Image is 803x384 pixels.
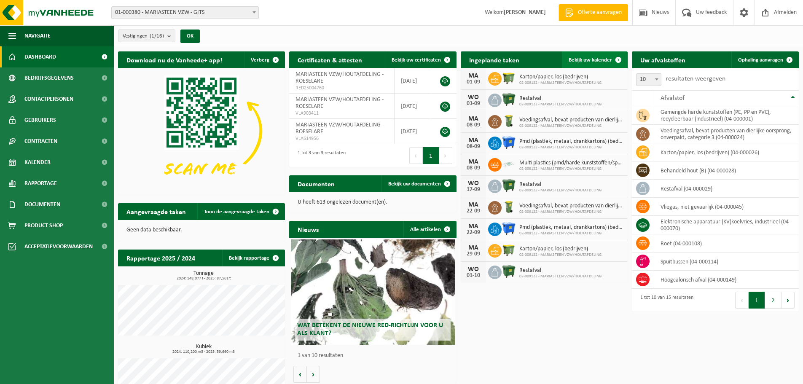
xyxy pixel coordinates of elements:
[123,30,164,43] span: Vestigingen
[519,188,602,193] span: 02-009122 - MARIASTEEN VZW/HOUTAFDELING
[519,102,602,107] span: 02-009122 - MARIASTEEN VZW/HOUTAFDELING
[291,239,454,345] a: Wat betekent de nieuwe RED-richtlijn voor u als klant?
[381,175,456,192] a: Bekijk uw documenten
[465,122,482,128] div: 08-09
[749,292,765,309] button: 1
[465,244,482,251] div: MA
[519,267,602,274] span: Restafval
[502,221,516,236] img: WB-1100-HPE-BE-01
[519,138,623,145] span: Pmd (plastiek, metaal, drankkartons) (bedrijven)
[731,51,798,68] a: Ophaling aanvragen
[295,71,384,84] span: MARIASTEEN VZW/HOUTAFDELING - ROESELARE
[24,131,57,152] span: Contracten
[465,201,482,208] div: MA
[519,145,623,150] span: 02-009122 - MARIASTEEN VZW/HOUTAFDELING
[289,175,343,192] h2: Documenten
[409,147,423,164] button: Previous
[439,147,452,164] button: Next
[569,57,612,63] span: Bekijk uw kalender
[519,166,623,172] span: 02-009122 - MARIASTEEN VZW/HOUTAFDELING
[465,79,482,85] div: 01-09
[519,231,623,236] span: 02-009122 - MARIASTEEN VZW/HOUTAFDELING
[735,292,749,309] button: Previous
[395,68,431,94] td: [DATE]
[118,68,285,193] img: Download de VHEPlus App
[519,124,623,129] span: 02-009122 - MARIASTEEN VZW/HOUTAFDELING
[24,46,56,67] span: Dashboard
[654,198,799,216] td: vliegas, niet gevaarlijk (04-000045)
[465,144,482,150] div: 08-09
[118,203,194,220] h2: Aangevraagde taken
[465,165,482,171] div: 08-09
[519,160,623,166] span: Multi plastics (pmd/harde kunststoffen/spanbanden/eps/folie naturel/folie gemeng...
[502,200,516,214] img: WB-0140-HPE-GN-50
[738,57,783,63] span: Ophaling aanvragen
[519,246,602,252] span: Karton/papier, los (bedrijven)
[465,158,482,165] div: MA
[519,252,602,258] span: 02-009122 - MARIASTEEN VZW/HOUTAFDELING
[295,122,384,135] span: MARIASTEEN VZW/HOUTAFDELING - ROESELARE
[24,194,60,215] span: Documenten
[465,73,482,79] div: MA
[385,51,456,68] a: Bekijk uw certificaten
[465,223,482,230] div: MA
[661,95,685,102] span: Afvalstof
[519,74,602,81] span: Karton/papier, los (bedrijven)
[519,81,602,86] span: 02-009122 - MARIASTEEN VZW/HOUTAFDELING
[636,73,661,86] span: 10
[636,291,693,309] div: 1 tot 10 van 15 resultaten
[403,221,456,238] a: Alle artikelen
[465,273,482,279] div: 01-10
[502,71,516,85] img: WB-1100-HPE-GN-50
[502,264,516,279] img: WB-1100-HPE-GN-01
[666,75,725,82] label: resultaten weergeven
[251,57,269,63] span: Verberg
[465,230,482,236] div: 22-09
[24,173,57,194] span: Rapportage
[519,209,623,215] span: 02-009122 - MARIASTEEN VZW/HOUTAFDELING
[24,110,56,131] span: Gebruikers
[519,203,623,209] span: Voedingsafval, bevat producten van dierlijke oorsprong, onverpakt, categorie 3
[126,227,277,233] p: Geen data beschikbaar.
[502,178,516,193] img: WB-1100-HPE-GN-01
[111,6,259,19] span: 01-000380 - MARIASTEEN VZW - GITS
[654,252,799,271] td: spuitbussen (04-000114)
[388,181,441,187] span: Bekijk uw documenten
[122,350,285,354] span: 2024: 110,200 m3 - 2025: 59,660 m3
[293,146,346,165] div: 1 tot 3 van 3 resultaten
[24,236,93,257] span: Acceptatievoorwaarden
[112,7,258,19] span: 01-000380 - MARIASTEEN VZW - GITS
[519,224,623,231] span: Pmd (plastiek, metaal, drankkartons) (bedrijven)
[654,125,799,143] td: voedingsafval, bevat producten van dierlijke oorsprong, onverpakt, categorie 3 (04-000024)
[654,106,799,125] td: gemengde harde kunststoffen (PE, PP en PVC), recycleerbaar (industrieel) (04-000001)
[654,216,799,234] td: elektronische apparatuur (KV)koelvries, industrieel (04-000070)
[122,344,285,354] h3: Kubiek
[204,209,269,215] span: Toon de aangevraagde taken
[423,147,439,164] button: 1
[461,51,528,68] h2: Ingeplande taken
[295,135,388,142] span: VLA614956
[295,97,384,110] span: MARIASTEEN VZW/HOUTAFDELING - ROESELARE
[118,250,204,266] h2: Rapportage 2025 / 2024
[24,25,51,46] span: Navigatie
[559,4,628,21] a: Offerte aanvragen
[289,51,371,68] h2: Certificaten & attesten
[576,8,624,17] span: Offerte aanvragen
[654,180,799,198] td: restafval (04-000029)
[392,57,441,63] span: Bekijk uw certificaten
[519,95,602,102] span: Restafval
[122,271,285,281] h3: Tonnage
[765,292,782,309] button: 2
[654,161,799,180] td: behandeld hout (B) (04-000028)
[502,135,516,150] img: WB-1100-HPE-BE-01
[782,292,795,309] button: Next
[465,180,482,187] div: WO
[465,187,482,193] div: 17-09
[465,208,482,214] div: 22-09
[465,94,482,101] div: WO
[654,143,799,161] td: karton/papier, los (bedrijven) (04-000026)
[24,215,63,236] span: Product Shop
[636,74,661,86] span: 10
[122,277,285,281] span: 2024: 148,077 t - 2025: 87,561 t
[118,51,231,68] h2: Download nu de Vanheede+ app!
